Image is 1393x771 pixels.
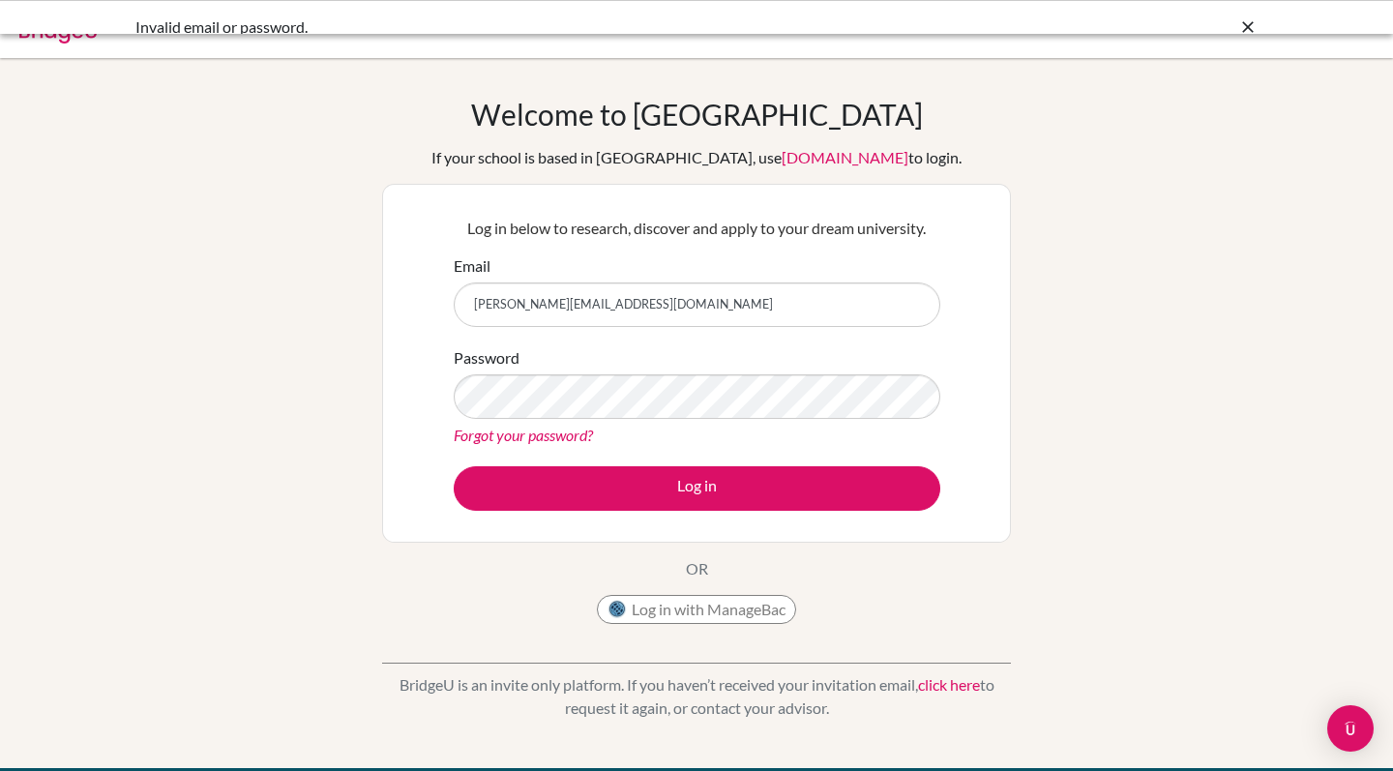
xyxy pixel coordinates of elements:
[431,146,962,169] div: If your school is based in [GEOGRAPHIC_DATA], use to login.
[918,675,980,694] a: click here
[382,673,1011,720] p: BridgeU is an invite only platform. If you haven’t received your invitation email, to request it ...
[1327,705,1374,752] div: Open Intercom Messenger
[454,466,940,511] button: Log in
[454,254,490,278] label: Email
[454,346,519,370] label: Password
[454,426,593,444] a: Forgot your password?
[597,595,796,624] button: Log in with ManageBac
[686,557,708,580] p: OR
[454,217,940,240] p: Log in below to research, discover and apply to your dream university.
[782,148,908,166] a: [DOMAIN_NAME]
[471,97,923,132] h1: Welcome to [GEOGRAPHIC_DATA]
[135,15,967,39] div: Invalid email or password.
